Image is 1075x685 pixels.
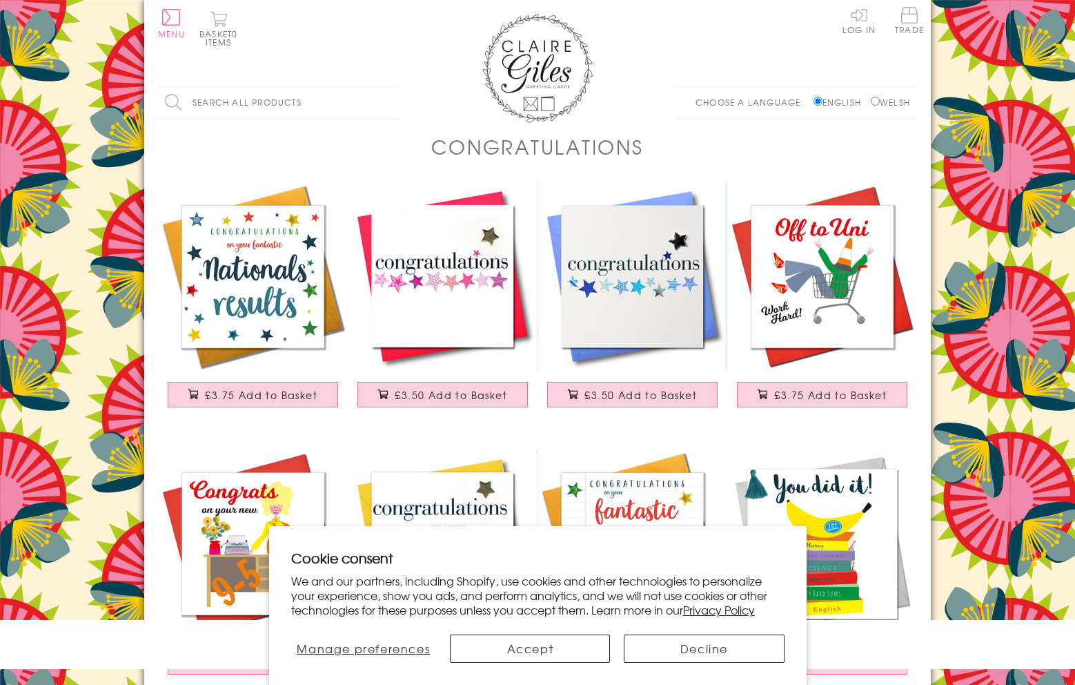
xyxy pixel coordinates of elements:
[727,182,917,421] a: Congratulations and Good Luck Card, Off to Uni, Embellished with pompoms £3.75 Add to Basket
[727,182,917,372] img: Congratulations and Good Luck Card, Off to Uni, Embellished with pompoms
[547,382,718,407] button: £3.50 Add to Basket
[871,97,880,106] input: Welsh
[205,388,317,402] span: £3.75 Add to Basket
[842,7,876,34] a: Log In
[813,96,868,108] label: English
[584,388,697,402] span: £3.50 Add to Basket
[624,635,784,663] button: Decline
[895,7,924,37] a: Trade
[206,28,237,48] span: 0 items
[158,9,185,38] button: Menu
[348,182,537,372] img: Congratulations Card, Pink Stars, Embellished with a padded star
[450,635,610,663] button: Accept
[357,382,529,407] button: £3.50 Add to Basket
[482,14,593,123] img: Claire Giles Greetings Cards
[158,87,400,118] input: Search all products
[774,388,887,402] span: £3.75 Add to Basket
[291,574,785,617] p: We and our partners, including Shopify, use cookies and other technologies to personalize your ex...
[683,601,755,618] a: Privacy Policy
[199,11,237,46] button: Basket0 items
[158,182,348,421] a: Congratulations National Exam Results Card, Star, Embellished with pompoms £3.75 Add to Basket
[737,382,908,407] button: £3.75 Add to Basket
[297,640,430,657] span: Manage preferences
[158,449,348,639] img: New Job Congratulations Card, 9-5 Dolly, Embellished with colourful pompoms
[727,449,917,639] img: Exam Congratulations Card, Top Banana, Embellished with a colourful tassel
[291,635,437,663] button: Manage preferences
[696,96,811,108] p: Choose a language:
[537,182,727,372] img: Congratulations Card, Blue Stars, Embellished with a padded star
[348,449,537,639] img: Congratulations Graduation Card, Embellished with a padded star
[168,382,339,407] button: £3.75 Add to Basket
[871,96,910,108] label: Welsh
[537,182,727,421] a: Congratulations Card, Blue Stars, Embellished with a padded star £3.50 Add to Basket
[813,97,822,106] input: English
[291,548,785,568] h2: Cookie consent
[158,182,348,372] img: Congratulations National Exam Results Card, Star, Embellished with pompoms
[395,388,507,402] span: £3.50 Add to Basket
[158,28,185,40] span: Menu
[537,449,727,639] img: Exam Congratulations Card, Star, fantastic results, Embellished with pompoms
[431,133,643,161] h1: Congratulations
[895,7,924,34] span: Trade
[348,182,537,421] a: Congratulations Card, Pink Stars, Embellished with a padded star £3.50 Add to Basket
[386,87,400,118] input: Search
